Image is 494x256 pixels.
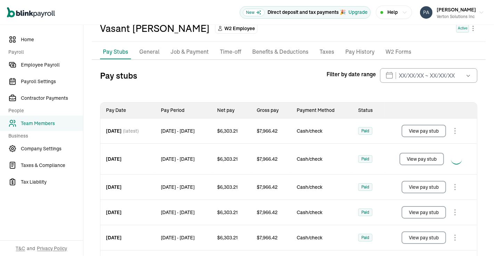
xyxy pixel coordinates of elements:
[161,209,195,216] span: [DATE] - [DATE]
[243,9,265,16] span: New
[320,47,334,56] p: Taxes
[171,47,209,56] p: Job & Payment
[257,156,278,162] span: $ 7,966.42
[361,184,369,191] span: Paid
[345,47,374,56] p: Pay History
[21,36,83,43] span: Home
[297,209,347,216] span: Cash/check
[402,181,446,193] button: View pay stub
[361,156,369,162] span: Paid
[21,61,83,69] span: Employee Payroll
[437,14,476,20] div: Verton Solutions Inc
[297,234,347,241] span: Cash/check
[21,145,83,152] span: Company Settings
[402,125,446,137] button: View pay stub
[257,184,278,191] span: $ 7,966.42
[100,21,209,36] div: Vasant [PERSON_NAME]
[217,184,238,191] span: $ 6,303.21
[217,209,238,216] span: $ 6,303.21
[106,184,122,191] span: [DATE]
[100,70,137,81] h3: Pay stubs
[387,9,398,16] span: Help
[212,103,251,118] th: Net pay
[217,156,238,162] span: $ 6,303.21
[8,132,79,140] span: Business
[220,47,241,56] p: Time-off
[100,103,155,118] th: Pay Date
[37,245,67,252] span: Privacy Policy
[361,127,369,134] span: Paid
[361,209,369,216] span: Paid
[251,103,291,118] th: Gross pay
[106,156,122,162] span: [DATE]
[161,156,195,162] span: [DATE] - [DATE]
[327,70,376,78] span: Filter by date range
[380,68,477,83] input: XX/XX/XX ~ XX/XX/XX
[257,127,278,134] span: $ 7,966.42
[456,24,469,33] span: Active
[8,48,79,56] span: Payroll
[291,103,353,118] th: Payment Method
[106,127,122,134] span: [DATE]
[21,78,83,85] span: Payroll Settings
[7,2,55,23] nav: Global
[21,120,83,127] span: Team Members
[161,234,195,241] span: [DATE] - [DATE]
[21,162,83,169] span: Taxes & Compliance
[161,127,195,134] span: [DATE] - [DATE]
[348,9,368,16] button: Upgrade
[217,127,238,134] span: $ 6,303.21
[139,47,159,56] p: General
[8,107,79,114] span: People
[400,153,444,165] button: View pay stub
[437,7,476,13] span: [PERSON_NAME]
[106,209,122,216] span: [DATE]
[123,127,139,134] span: (latest)
[353,103,385,118] th: Status
[297,156,347,162] span: Cash/check
[376,6,412,19] button: Help
[379,181,494,256] iframe: Chat Widget
[106,234,122,241] span: [DATE]
[252,47,308,56] p: Benefits & Deductions
[386,47,411,56] p: W2 Forms
[21,178,83,186] span: Tax Liability
[267,9,346,16] p: Direct deposit and tax payments 🎉
[297,127,347,134] span: Cash/check
[103,47,128,56] p: Pay Stubs
[161,184,195,191] span: [DATE] - [DATE]
[155,103,212,118] th: Pay Period
[297,184,347,191] span: Cash/check
[224,25,255,32] span: W2 Employee
[361,234,369,241] span: Paid
[257,234,278,241] span: $ 7,966.42
[16,245,25,252] span: T&C
[257,209,278,216] span: $ 7,966.42
[417,4,487,21] button: [PERSON_NAME]Verton Solutions Inc
[21,95,83,102] span: Contractor Payments
[217,234,238,241] span: $ 6,303.21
